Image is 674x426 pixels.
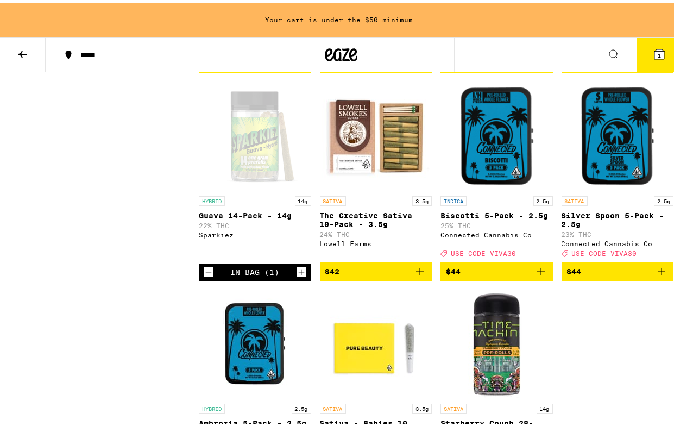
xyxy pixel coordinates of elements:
p: 22% THC [199,220,311,227]
img: Lowell Farms - The Creative Sativa 10-Pack - 3.5g [322,79,430,188]
p: 24% THC [320,228,432,235]
button: Decrement [203,264,214,275]
div: Connected Cannabis Co [440,229,553,236]
a: Open page for The Creative Sativa 10-Pack - 3.5g from Lowell Farms [320,79,432,260]
p: 2.5g [292,401,311,411]
p: 2.5g [654,193,673,203]
span: USE CODE VIVA30 [451,247,516,254]
span: $44 [446,265,461,273]
button: Increment [296,264,307,275]
p: HYBRID [199,401,225,411]
p: Silver Spoon 5-Pack - 2.5g [562,209,674,226]
p: SATIVA [320,193,346,203]
button: Add to bag [562,260,674,278]
p: The Creative Sativa 10-Pack - 3.5g [320,209,432,226]
p: HYBRID [199,193,225,203]
p: Biscotti 5-Pack - 2.5g [440,209,553,217]
p: 3.5g [412,193,432,203]
div: In Bag (1) [230,265,279,274]
a: Open page for Biscotti 5-Pack - 2.5g from Connected Cannabis Co [440,79,553,260]
span: $42 [325,265,340,273]
p: 2.5g [533,193,553,203]
div: Connected Cannabis Co [562,237,674,245]
p: Ambrozia 5-Pack - 2.5g [199,416,311,425]
img: Connected Cannabis Co - Biscotti 5-Pack - 2.5g [442,79,552,188]
p: SATIVA [562,193,588,203]
button: Add to bag [440,260,553,278]
span: $44 [567,265,582,273]
span: USE CODE VIVA30 [572,247,637,254]
p: 14g [295,193,311,203]
p: 3.5g [412,401,432,411]
img: Connected Cannabis Co - Ambrozia 5-Pack - 2.5g [200,287,309,396]
p: 25% THC [440,220,553,227]
img: Connected Cannabis Co - Silver Spoon 5-Pack - 2.5g [562,79,672,188]
img: Pure Beauty - Sativa - Babies 10 Pack - 3.5g [322,287,430,396]
img: Time Machine - Starberry Cough 28-Pack - 14g [442,287,551,396]
div: Sparkiez [199,229,311,236]
span: Hi. Need any help? [7,8,78,16]
div: Lowell Farms [320,237,432,245]
p: 14g [537,401,553,411]
p: SATIVA [320,401,346,411]
p: INDICA [440,193,467,203]
p: Guava 14-Pack - 14g [199,209,311,217]
span: 1 [658,49,661,56]
a: Open page for Silver Spoon 5-Pack - 2.5g from Connected Cannabis Co [562,79,674,260]
button: Add to bag [320,260,432,278]
p: SATIVA [440,401,467,411]
a: Open page for Guava 14-Pack - 14g from Sparkiez [199,79,311,261]
p: 23% THC [562,228,674,235]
